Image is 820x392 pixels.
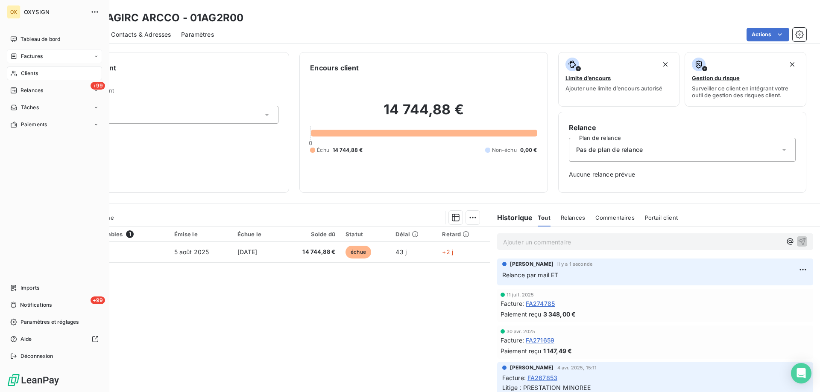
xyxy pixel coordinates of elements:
span: +2 j [442,248,453,256]
span: OXYSIGN [24,9,85,15]
h3: AG2R AGIRC ARCCO - 01AG2R00 [75,10,243,26]
h6: Historique [490,212,533,223]
span: Propriétés Client [69,87,278,99]
div: Solde dû [285,231,335,238]
a: Aide [7,332,102,346]
span: 3 348,00 € [543,310,576,319]
span: FA274785 [526,299,555,308]
img: Logo LeanPay [7,373,60,387]
div: Pièces comptables [70,230,164,238]
span: Paramètres [181,30,214,39]
span: Pas de plan de relance [576,145,643,154]
span: Clients [21,70,38,77]
h6: Encours client [310,63,359,73]
div: Open Intercom Messenger [791,363,811,383]
span: 1 147,49 € [543,346,572,355]
div: Échue le [237,231,275,238]
span: 14 744,88 € [285,248,335,256]
span: Aucune relance prévue [569,170,796,179]
span: Paiements [21,121,47,128]
span: +99 [91,296,105,304]
div: Retard [442,231,484,238]
div: OX [7,5,20,19]
span: FA271659 [526,336,554,345]
span: 1 [126,230,134,238]
span: Relance par mail ET [502,271,559,279]
span: Portail client [645,214,678,221]
div: Statut [346,231,385,238]
span: 4 avr. 2025, 15:11 [557,365,597,370]
span: échue [346,246,371,258]
span: Factures [21,52,43,60]
span: 0 [309,139,312,146]
span: Non-échu [492,146,517,154]
span: Relances [20,87,43,94]
div: Délai [395,231,432,238]
button: Gestion du risqueSurveiller ce client en intégrant votre outil de gestion des risques client. [685,52,806,107]
span: +99 [91,82,105,90]
span: Paiement reçu [501,346,542,355]
span: Facture : [501,336,524,345]
span: FA267853 [527,373,557,382]
span: Paiement reçu [501,310,542,319]
span: Notifications [20,301,52,309]
button: Actions [747,28,789,41]
span: Gestion du risque [692,75,740,81]
span: [PERSON_NAME] [510,364,554,372]
span: Paramètres et réglages [20,318,79,326]
h6: Informations client [52,63,278,73]
div: Émise le [174,231,227,238]
span: 43 j [395,248,407,256]
span: Tableau de bord [20,35,60,43]
span: Aide [20,335,32,343]
span: Contacts & Adresses [111,30,171,39]
span: [PERSON_NAME] [510,260,554,268]
span: Ajouter une limite d’encours autorisé [565,85,662,92]
span: Commentaires [595,214,635,221]
span: Tâches [21,104,39,111]
span: 5 août 2025 [174,248,209,256]
span: Imports [20,284,39,292]
span: il y a 1 seconde [557,261,592,267]
span: Limite d’encours [565,75,611,81]
span: 11 juil. 2025 [507,292,534,297]
span: Facture : [502,373,526,382]
span: Relances [561,214,585,221]
h6: Relance [569,122,796,133]
span: Échu [317,146,329,154]
span: 0,00 € [520,146,537,154]
button: Limite d’encoursAjouter une limite d’encours autorisé [558,52,680,107]
span: [DATE] [237,248,258,256]
h2: 14 744,88 € [310,101,537,127]
span: Facture : [501,299,524,308]
span: Surveiller ce client en intégrant votre outil de gestion des risques client. [692,85,799,99]
span: 14 744,88 € [333,146,363,154]
span: Déconnexion [20,352,53,360]
span: 30 avr. 2025 [507,329,536,334]
span: Tout [538,214,551,221]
